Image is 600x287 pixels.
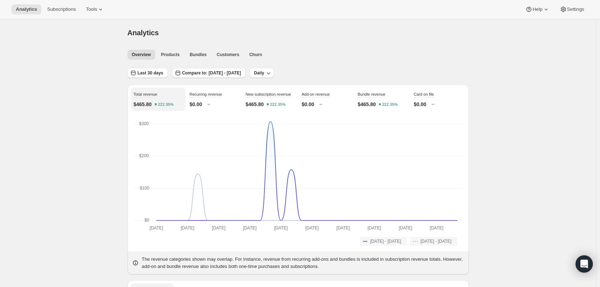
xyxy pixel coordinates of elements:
[576,255,593,273] div: Open Intercom Messenger
[161,52,180,58] span: Products
[182,70,241,76] span: Compare to: [DATE] - [DATE]
[532,6,542,12] span: Help
[144,218,149,223] text: $0
[358,92,386,96] span: Bundle revenue
[249,52,262,58] span: Churn
[134,92,157,96] span: Total revenue
[414,101,426,108] p: $0.00
[305,225,319,231] text: [DATE]
[16,6,37,12] span: Analytics
[128,29,159,37] span: Analytics
[86,6,97,12] span: Tools
[420,238,451,244] span: [DATE] - [DATE]
[370,238,401,244] span: [DATE] - [DATE]
[430,225,443,231] text: [DATE]
[190,92,222,96] span: Recurring revenue
[360,237,407,246] button: [DATE] - [DATE]
[128,68,168,78] button: Last 30 days
[398,225,412,231] text: [DATE]
[140,186,149,191] text: $100
[138,70,163,76] span: Last 30 days
[382,102,398,107] text: 222.35%
[158,102,174,107] text: 222.35%
[274,225,288,231] text: [DATE]
[336,225,350,231] text: [DATE]
[11,4,41,14] button: Analytics
[134,101,152,108] p: $465.80
[246,92,291,96] span: New subscription revenue
[246,101,264,108] p: $465.80
[414,92,434,96] span: Card on file
[567,6,584,12] span: Settings
[190,101,202,108] p: $0.00
[47,6,76,12] span: Subscriptions
[82,4,109,14] button: Tools
[302,101,314,108] p: $0.00
[358,101,376,108] p: $465.80
[243,225,257,231] text: [DATE]
[270,102,286,107] text: 222.35%
[212,225,225,231] text: [DATE]
[139,121,149,126] text: $300
[521,4,554,14] button: Help
[368,225,381,231] text: [DATE]
[250,68,274,78] button: Daily
[142,256,465,270] p: The revenue categories shown may overlap. For instance, revenue from recurring add-ons and bundle...
[43,4,80,14] button: Subscriptions
[139,153,149,158] text: $200
[302,92,330,96] span: Add-on revenue
[181,225,194,231] text: [DATE]
[149,225,163,231] text: [DATE]
[555,4,589,14] button: Settings
[217,52,239,58] span: Customers
[410,237,457,246] button: [DATE] - [DATE]
[254,70,264,76] span: Daily
[172,68,245,78] button: Compare to: [DATE] - [DATE]
[190,52,207,58] span: Bundles
[132,52,151,58] span: Overview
